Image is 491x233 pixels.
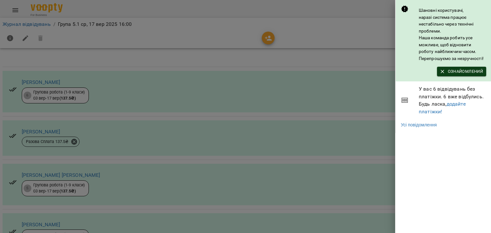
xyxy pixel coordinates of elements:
[419,7,486,62] div: Шановні користувачі, наразі система працює нестабільно через технічні проблеми. Наша команда роби...
[440,68,483,75] span: Ознайомлений
[419,85,486,115] span: У вас 6 відвідувань без платіжки. 6 вже відбулись. Будь ласка,
[401,122,437,128] a: Усі повідомлення
[437,67,486,76] button: Ознайомлений
[419,101,466,115] a: додайте платіжки!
